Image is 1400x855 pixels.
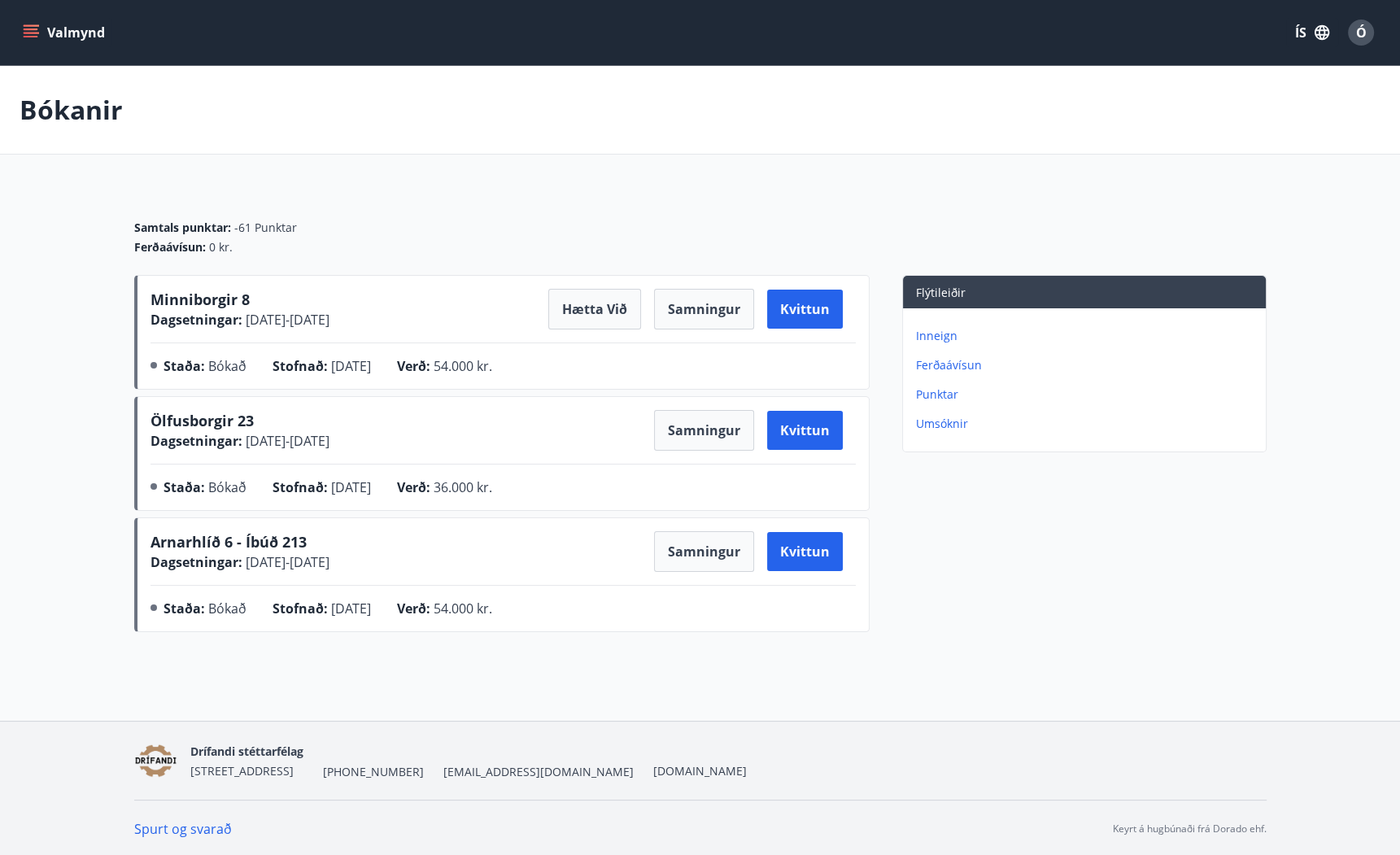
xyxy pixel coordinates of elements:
span: Stofnað : [273,478,328,496]
span: Samtals punktar : [134,220,231,236]
span: 36.000 kr. [434,478,492,496]
a: Spurt og svarað [134,820,232,838]
button: Samningur [654,410,754,451]
button: menu [20,18,111,47]
span: Staða : [164,600,205,617]
p: Bókanir [20,92,123,128]
button: ÍS [1286,18,1338,47]
span: 0 kr. [209,239,233,255]
span: [DATE] - [DATE] [242,553,329,571]
button: Samningur [654,531,754,572]
p: Inneign [916,328,1259,344]
button: Hætta við [548,289,641,329]
span: Bókað [208,600,246,617]
span: Arnarhlíð 6 - Íbúð 213 [150,532,307,552]
span: [DATE] - [DATE] [242,311,329,329]
span: [DATE] [331,478,371,496]
p: Punktar [916,386,1259,403]
a: [DOMAIN_NAME] [653,763,747,779]
span: Staða : [164,478,205,496]
button: Kvittun [767,532,843,571]
span: Dagsetningar : [150,432,242,450]
span: Staða : [164,357,205,375]
button: Kvittun [767,411,843,450]
span: Verð : [397,600,430,617]
button: Samningur [654,289,754,329]
p: Umsóknir [916,416,1259,432]
span: -61 Punktar [234,220,297,236]
span: Bókað [208,357,246,375]
img: YV7jqbr9Iw0An7mxYQ6kPFTFDRrEjUsNBecdHerH.png [134,744,178,779]
button: Kvittun [767,290,843,329]
button: Ó [1341,13,1380,52]
span: Verð : [397,357,430,375]
span: Stofnað : [273,600,328,617]
span: [DATE] - [DATE] [242,432,329,450]
span: Verð : [397,478,430,496]
span: Stofnað : [273,357,328,375]
span: [EMAIL_ADDRESS][DOMAIN_NAME] [443,764,634,780]
span: [PHONE_NUMBER] [323,764,424,780]
span: Drífandi stéttarfélag [190,744,303,759]
span: Dagsetningar : [150,311,242,329]
span: Ó [1356,24,1367,41]
span: Flýtileiðir [916,285,966,300]
span: [DATE] [331,600,371,617]
span: 54.000 kr. [434,357,492,375]
span: Minniborgir 8 [150,290,250,309]
span: Ölfusborgir 23 [150,411,254,430]
span: [STREET_ADDRESS] [190,763,294,779]
span: Bókað [208,478,246,496]
span: Dagsetningar : [150,553,242,571]
span: 54.000 kr. [434,600,492,617]
p: Keyrt á hugbúnaði frá Dorado ehf. [1113,822,1267,836]
span: Ferðaávísun : [134,239,206,255]
p: Ferðaávísun [916,357,1259,373]
span: [DATE] [331,357,371,375]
